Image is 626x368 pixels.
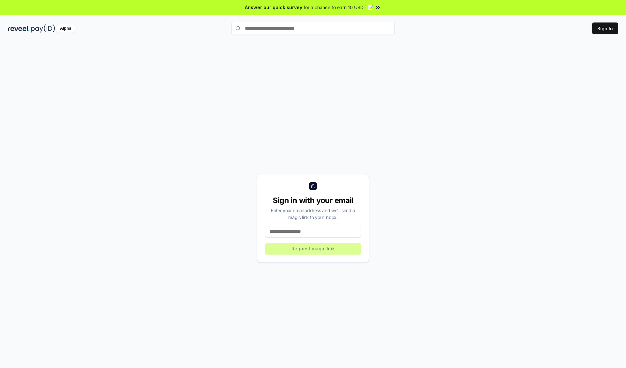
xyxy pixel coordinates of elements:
div: Enter your email address and we’ll send a magic link to your inbox. [265,207,361,221]
div: Alpha [56,24,75,33]
span: Answer our quick survey [245,4,302,11]
button: Sign In [592,22,618,34]
img: pay_id [31,24,55,33]
div: Sign in with your email [265,195,361,206]
img: reveel_dark [8,24,30,33]
img: logo_small [309,182,317,190]
span: for a chance to earn 10 USDT 📝 [304,4,373,11]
